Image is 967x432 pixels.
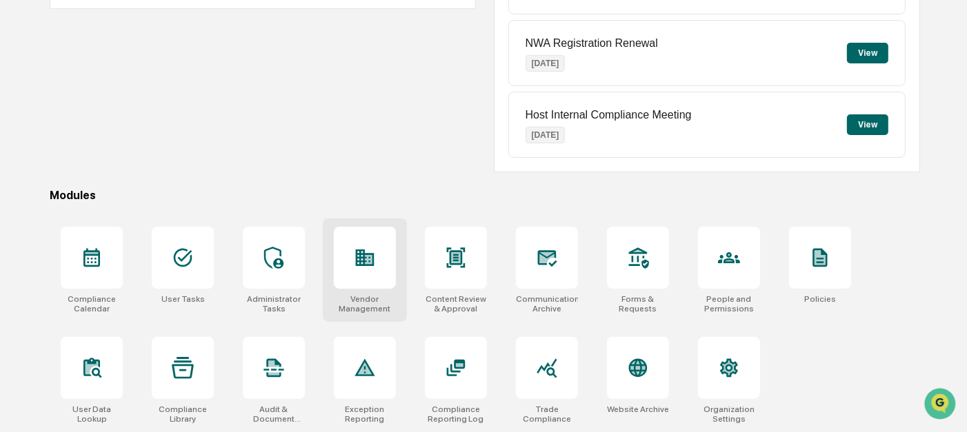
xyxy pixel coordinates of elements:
span: Pylon [137,304,167,314]
p: NWA Registration Renewal [526,37,658,50]
div: Vendor Management [334,294,396,313]
div: User Data Lookup [61,404,123,424]
div: Communications Archive [516,294,578,313]
button: Start new chat [235,110,251,126]
div: Compliance Reporting Log [425,404,487,424]
div: Modules [50,189,920,202]
span: [PERSON_NAME] [43,187,112,198]
span: Preclearance [28,245,89,258]
div: Audit & Document Logs [243,404,305,424]
span: • [114,187,119,198]
div: Start new chat [62,105,226,119]
span: [DATE] [122,187,150,198]
div: Organization Settings [698,404,760,424]
div: 🖐️ [14,246,25,257]
div: Compliance Library [152,404,214,424]
p: [DATE] [526,127,566,143]
a: 🖐️Preclearance [8,239,94,264]
a: 🗄️Attestations [94,239,177,264]
div: Exception Reporting [334,404,396,424]
div: 🗄️ [100,246,111,257]
div: Policies [804,294,836,304]
img: 8933085812038_c878075ebb4cc5468115_72.jpg [29,105,54,130]
div: Content Review & Approval [425,294,487,313]
div: People and Permissions [698,294,760,313]
div: Website Archive [607,404,669,414]
span: Attestations [114,245,171,258]
div: Past conversations [14,153,92,164]
a: Powered byPylon [97,303,167,314]
button: View [847,114,888,135]
p: [DATE] [526,55,566,72]
img: Jack Rasmussen [14,174,36,196]
img: 1746055101610-c473b297-6a78-478c-a979-82029cc54cd1 [28,188,39,199]
a: 🔎Data Lookup [8,265,92,290]
p: How can we help? [14,29,251,51]
div: User Tasks [161,294,205,304]
div: Compliance Calendar [61,294,123,313]
div: We're available if you need us! [62,119,190,130]
button: See all [214,150,251,167]
div: Administrator Tasks [243,294,305,313]
iframe: Open customer support [923,387,960,424]
div: Forms & Requests [607,294,669,313]
span: Data Lookup [28,271,87,285]
img: 1746055101610-c473b297-6a78-478c-a979-82029cc54cd1 [14,105,39,130]
p: Host Internal Compliance Meeting [526,109,692,121]
button: View [847,43,888,63]
div: 🔎 [14,272,25,283]
div: Trade Compliance [516,404,578,424]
